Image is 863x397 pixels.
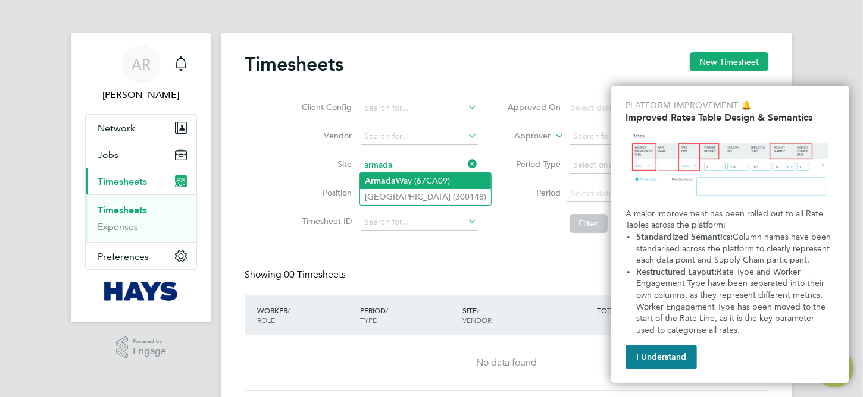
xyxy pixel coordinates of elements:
strong: Standardized Semantics: [636,232,733,242]
a: Go to home page [85,282,197,301]
input: Search for... [361,214,478,231]
button: I Understand [626,345,697,369]
span: Jobs [98,149,118,160]
span: Preferences [98,251,149,262]
span: Rate Type and Worker Engagement Type have been separated into their own columns, as they represen... [636,267,828,335]
nav: Main navigation [71,33,211,322]
span: / [386,305,388,315]
label: Timesheet ID [299,216,352,226]
span: Select date [571,188,614,198]
div: Showing [245,269,348,281]
span: Engage [133,346,166,357]
input: Search for... [361,157,478,174]
p: Platform Improvement 🔔 [626,100,835,112]
div: WORKER [254,300,357,330]
a: Timesheets [98,204,147,216]
span: ROLE [257,315,275,324]
strong: Restructured Layout: [636,267,717,277]
img: hays-logo-retina.png [104,282,179,301]
label: Period Type [508,159,561,169]
span: Select date [571,102,614,113]
h2: Improved Rates Table Design & Semantics [626,112,835,123]
label: Approver [498,130,551,142]
span: VENDOR [463,315,492,324]
span: Timesheets [98,176,147,187]
label: Site [299,159,352,169]
span: TOTAL [597,305,618,315]
b: Armada [365,176,396,186]
li: Way (67CA09) [360,173,491,189]
label: Client Config [299,102,352,112]
a: Go to account details [85,45,197,102]
div: PERIOD [357,300,460,330]
li: [GEOGRAPHIC_DATA] (300148) [360,189,491,204]
input: Search for... [570,128,687,145]
span: Network [98,122,135,134]
span: Column names have been standarised across the platform to clearly represent each data point and S... [636,232,833,265]
div: SITE [460,300,563,330]
input: Select one [570,157,687,174]
span: TYPE [360,315,377,324]
h2: Timesheets [245,52,343,76]
span: / [287,305,290,315]
button: New Timesheet [690,52,768,71]
label: Position [299,187,352,198]
label: Vendor [299,130,352,141]
input: Search for... [361,128,478,145]
img: Updated Rates Table Design & Semantics [626,128,835,203]
button: Filter [570,214,608,233]
input: Search for... [361,100,478,116]
p: A major improvement has been rolled out to all Rate Tables across the platform: [626,208,835,231]
span: AR [132,56,151,72]
span: Aysha Roc [85,88,197,102]
span: / [477,305,480,315]
span: 00 Timesheets [284,269,346,281]
div: Improved Rate Table Semantics [611,86,849,383]
span: Powered by [133,336,166,346]
label: Period [508,187,561,198]
div: No data found [257,357,756,369]
label: Approved On [508,102,561,112]
a: Expenses [98,221,138,232]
